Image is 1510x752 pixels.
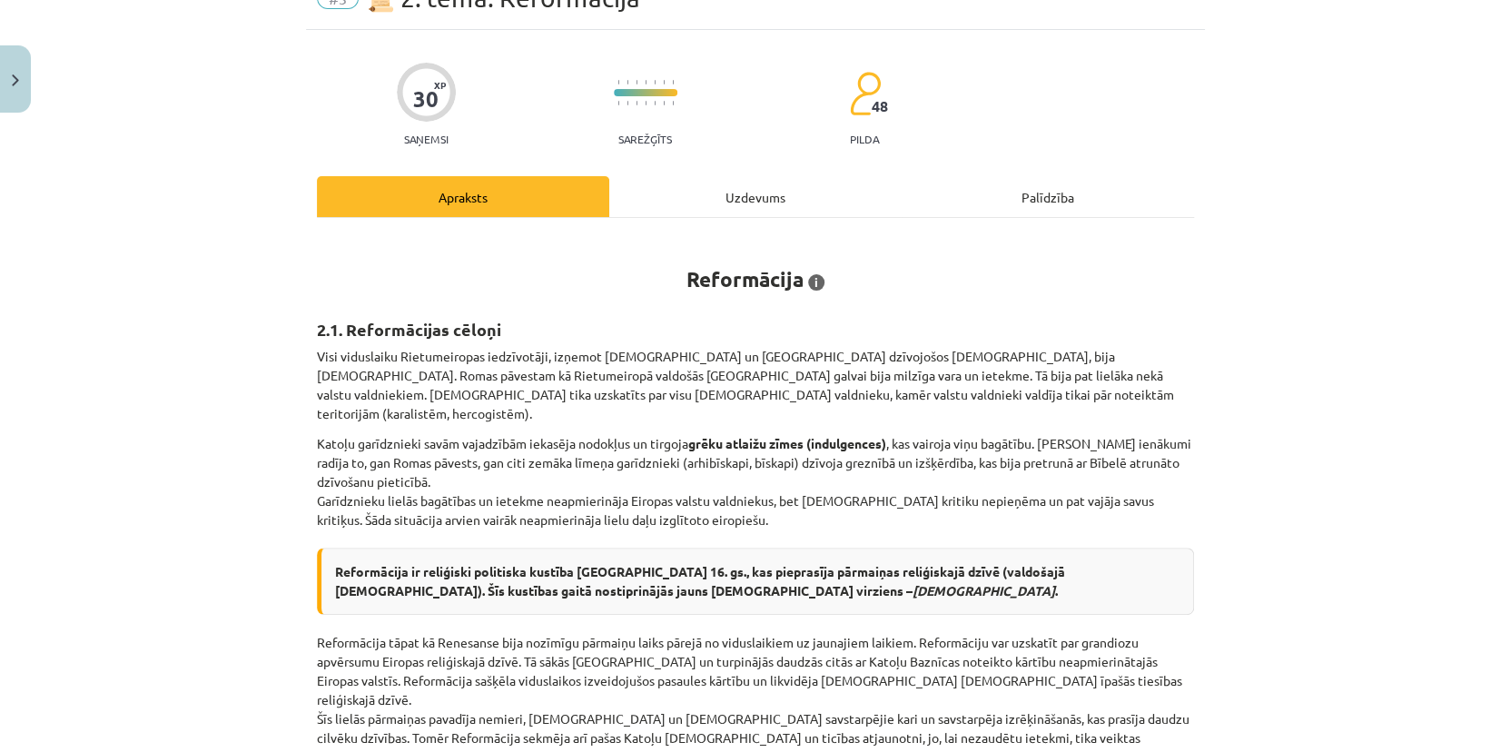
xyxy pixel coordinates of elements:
[913,582,1055,599] em: [DEMOGRAPHIC_DATA]
[663,80,665,84] img: icon-short-line-57e1e144782c952c97e751825c79c345078a6d821885a25fce030b3d8c18986b.svg
[645,101,646,105] img: icon-short-line-57e1e144782c952c97e751825c79c345078a6d821885a25fce030b3d8c18986b.svg
[654,101,656,105] img: icon-short-line-57e1e144782c952c97e751825c79c345078a6d821885a25fce030b3d8c18986b.svg
[636,101,637,105] img: icon-short-line-57e1e144782c952c97e751825c79c345078a6d821885a25fce030b3d8c18986b.svg
[663,101,665,105] img: icon-short-line-57e1e144782c952c97e751825c79c345078a6d821885a25fce030b3d8c18986b.svg
[317,347,1194,423] p: Visi viduslaiku Rietumeiropas iedzīvotāji, izņemot [DEMOGRAPHIC_DATA] un [GEOGRAPHIC_DATA] dzīvoj...
[627,101,628,105] img: icon-short-line-57e1e144782c952c97e751825c79c345078a6d821885a25fce030b3d8c18986b.svg
[434,80,446,90] span: XP
[672,80,674,84] img: icon-short-line-57e1e144782c952c97e751825c79c345078a6d821885a25fce030b3d8c18986b.svg
[317,319,501,340] b: 2.1. Reformācijas cēloņi
[413,86,439,112] div: 30
[850,133,879,145] p: pilda
[872,98,888,114] span: 48
[317,434,1194,529] p: Katoļu garīdznieki savām vajadzībām iekasēja nodokļus un tirgoja , kas vairoja viņu bagātību. [PE...
[636,80,637,84] img: icon-short-line-57e1e144782c952c97e751825c79c345078a6d821885a25fce030b3d8c18986b.svg
[618,133,672,145] p: Sarežģīts
[627,80,628,84] img: icon-short-line-57e1e144782c952c97e751825c79c345078a6d821885a25fce030b3d8c18986b.svg
[645,80,646,84] img: icon-short-line-57e1e144782c952c97e751825c79c345078a6d821885a25fce030b3d8c18986b.svg
[12,74,19,86] img: icon-close-lesson-0947bae3869378f0d4975bcd49f059093ad1ed9edebbc8119c70593378902aed.svg
[317,176,609,217] div: Apraksts
[335,563,1065,599] strong: Reformācija ir reliģiski politiska kustība [GEOGRAPHIC_DATA] 16. gs., kas pieprasīja pārmaiņas re...
[654,80,656,84] img: icon-short-line-57e1e144782c952c97e751825c79c345078a6d821885a25fce030b3d8c18986b.svg
[849,71,881,116] img: students-c634bb4e5e11cddfef0936a35e636f08e4e9abd3cc4e673bd6f9a4125e45ecb1.svg
[397,133,456,145] p: Saņemsi
[672,101,674,105] img: icon-short-line-57e1e144782c952c97e751825c79c345078a6d821885a25fce030b3d8c18986b.svg
[617,101,619,105] img: icon-short-line-57e1e144782c952c97e751825c79c345078a6d821885a25fce030b3d8c18986b.svg
[609,176,902,217] div: Uzdevums
[686,266,804,292] strong: Reformācija
[808,274,824,291] span: i
[902,176,1194,217] div: Palīdzība
[617,80,619,84] img: icon-short-line-57e1e144782c952c97e751825c79c345078a6d821885a25fce030b3d8c18986b.svg
[688,435,886,451] strong: grēku atlaižu zīmes (indulgences)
